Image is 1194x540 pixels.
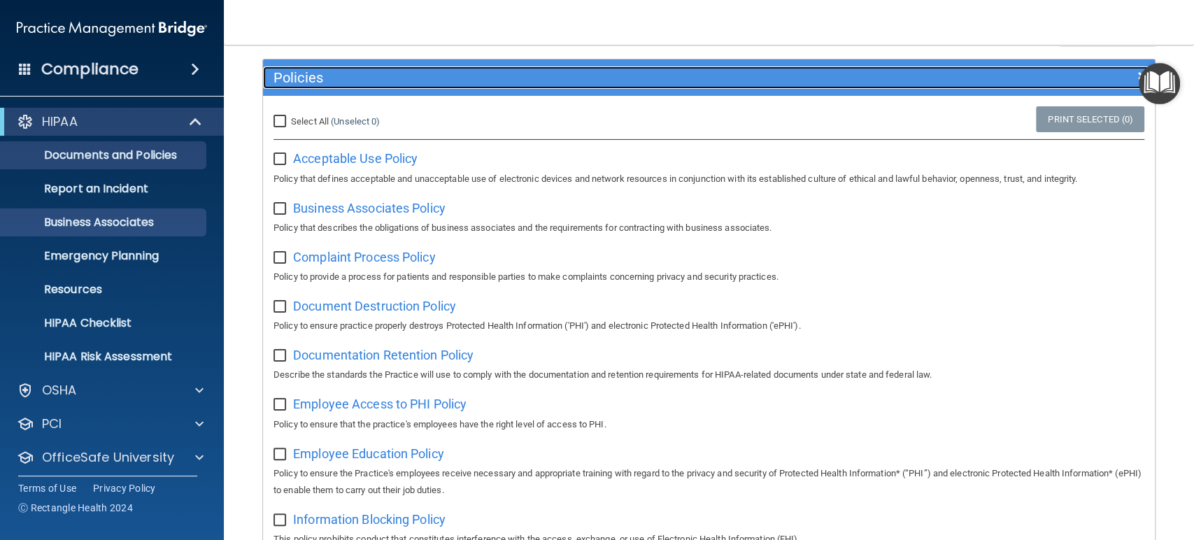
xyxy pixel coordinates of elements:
span: Employee Access to PHI Policy [293,397,467,411]
p: HIPAA Risk Assessment [9,350,200,364]
p: Business Associates [9,215,200,229]
p: Policy that defines acceptable and unacceptable use of electronic devices and network resources i... [273,171,1144,187]
p: OSHA [42,382,77,399]
p: HIPAA [42,113,78,130]
a: Privacy Policy [93,481,156,495]
a: Print Selected (0) [1036,106,1144,132]
p: Documents and Policies [9,148,200,162]
a: PCI [17,415,204,432]
p: HIPAA Checklist [9,316,200,330]
a: OSHA [17,382,204,399]
span: Acceptable Use Policy [293,151,418,166]
p: Policy to provide a process for patients and responsible parties to make complaints concerning pr... [273,269,1144,285]
p: PCI [42,415,62,432]
iframe: Drift Widget Chat Controller [1124,443,1177,497]
p: Describe the standards the Practice will use to comply with the documentation and retention requi... [273,367,1144,383]
a: Terms of Use [18,481,76,495]
h4: Compliance [41,59,138,79]
a: HIPAA [17,113,203,130]
button: Open Resource Center [1139,63,1180,104]
p: Policy to ensure the Practice's employees receive necessary and appropriate training with regard ... [273,465,1144,499]
span: Information Blocking Policy [293,512,446,527]
span: Business Associates Policy [293,201,446,215]
h5: Policies [273,70,921,85]
span: Ⓒ Rectangle Health 2024 [18,501,133,515]
p: Emergency Planning [9,249,200,263]
p: Policy that describes the obligations of business associates and the requirements for contracting... [273,220,1144,236]
a: Policies [273,66,1144,89]
a: OfficeSafe University [17,449,204,466]
span: Document Destruction Policy [293,299,456,313]
p: Policy to ensure practice properly destroys Protected Health Information ('PHI') and electronic P... [273,318,1144,334]
span: Complaint Process Policy [293,250,435,264]
span: Select All [291,116,329,127]
img: PMB logo [17,15,207,43]
input: Select All (Unselect 0) [273,116,290,127]
span: Employee Education Policy [293,446,444,461]
span: Documentation Retention Policy [293,348,474,362]
p: Resources [9,283,200,297]
p: Report an Incident [9,182,200,196]
a: (Unselect 0) [331,116,380,127]
p: OfficeSafe University [42,449,174,466]
p: Policy to ensure that the practice's employees have the right level of access to PHI. [273,416,1144,433]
